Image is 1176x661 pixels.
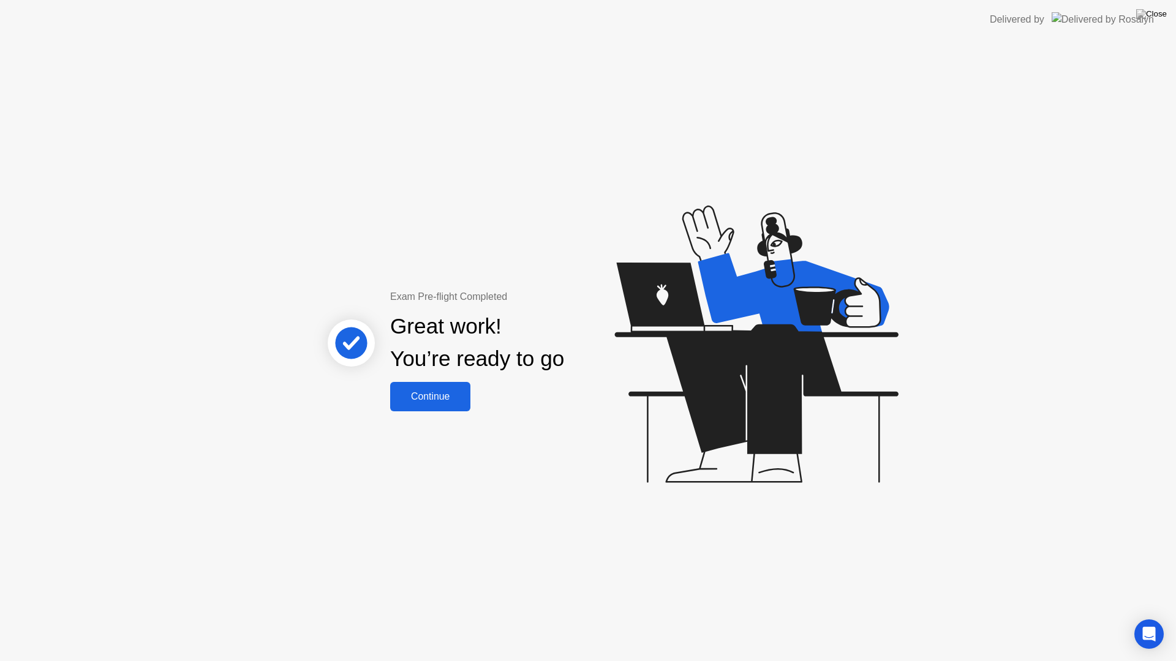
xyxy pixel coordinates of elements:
img: Delivered by Rosalyn [1052,12,1154,26]
img: Close [1136,9,1167,19]
div: Great work! You’re ready to go [390,310,564,375]
div: Continue [394,391,467,402]
div: Delivered by [990,12,1044,27]
button: Continue [390,382,470,411]
div: Open Intercom Messenger [1134,619,1164,649]
div: Exam Pre-flight Completed [390,289,643,304]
